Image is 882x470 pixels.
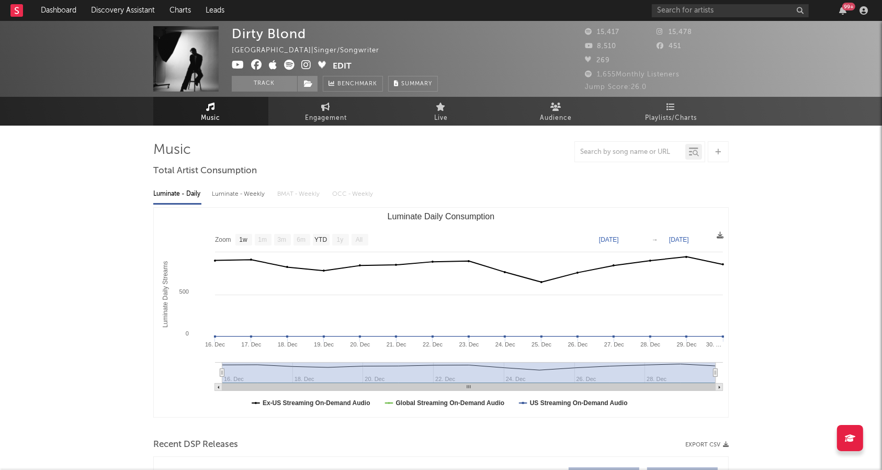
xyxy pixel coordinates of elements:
[232,26,306,41] div: Dirty Blond
[669,236,689,243] text: [DATE]
[839,6,846,15] button: 99+
[153,185,201,203] div: Luminate - Daily
[356,237,363,244] text: All
[614,97,729,126] a: Playlists/Charts
[350,341,370,348] text: 20. Dec
[401,81,432,87] span: Summary
[337,78,377,91] span: Benchmark
[215,237,231,244] text: Zoom
[241,341,261,348] text: 17. Dec
[337,237,344,244] text: 1y
[842,3,855,10] div: 99 +
[585,43,616,50] span: 8,510
[263,399,370,407] text: Ex-US Streaming On-Demand Audio
[212,185,267,203] div: Luminate - Weekly
[499,97,614,126] a: Audience
[652,4,809,17] input: Search for artists
[153,165,257,177] span: Total Artist Consumption
[383,97,499,126] a: Live
[434,112,448,125] span: Live
[657,29,693,36] span: 15,478
[495,341,515,348] text: 24. Dec
[568,341,588,348] text: 26. Dec
[646,112,697,125] span: Playlists/Charts
[530,399,628,407] text: US Streaming On-Demand Audio
[153,439,238,451] span: Recent DSP Releases
[333,60,352,73] button: Edit
[532,341,551,348] text: 25. Dec
[305,112,347,125] span: Engagement
[599,236,619,243] text: [DATE]
[677,341,697,348] text: 29. Dec
[459,341,479,348] text: 23. Dec
[258,237,267,244] text: 1m
[277,237,286,244] text: 3m
[396,399,505,407] text: Global Streaming On-Demand Audio
[297,237,306,244] text: 6m
[232,76,297,92] button: Track
[205,341,225,348] text: 16. Dec
[388,76,438,92] button: Summary
[585,71,680,78] span: 1,655 Monthly Listeners
[179,288,189,295] text: 500
[186,330,189,337] text: 0
[387,341,406,348] text: 21. Dec
[604,341,624,348] text: 27. Dec
[575,148,685,156] input: Search by song name or URL
[239,237,247,244] text: 1w
[585,57,610,64] span: 269
[640,341,660,348] text: 28. Dec
[585,29,619,36] span: 15,417
[323,76,383,92] a: Benchmark
[201,112,221,125] span: Music
[423,341,443,348] text: 22. Dec
[268,97,383,126] a: Engagement
[585,84,647,91] span: Jump Score: 26.0
[232,44,391,57] div: [GEOGRAPHIC_DATA] | Singer/Songwriter
[154,208,728,417] svg: Luminate Daily Consumption
[278,341,298,348] text: 18. Dec
[388,212,495,221] text: Luminate Daily Consumption
[153,97,268,126] a: Music
[314,341,334,348] text: 19. Dec
[540,112,572,125] span: Audience
[162,261,169,328] text: Luminate Daily Streams
[685,442,729,448] button: Export CSV
[314,237,327,244] text: YTD
[652,236,658,243] text: →
[657,43,682,50] span: 451
[706,341,721,348] text: 30. …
